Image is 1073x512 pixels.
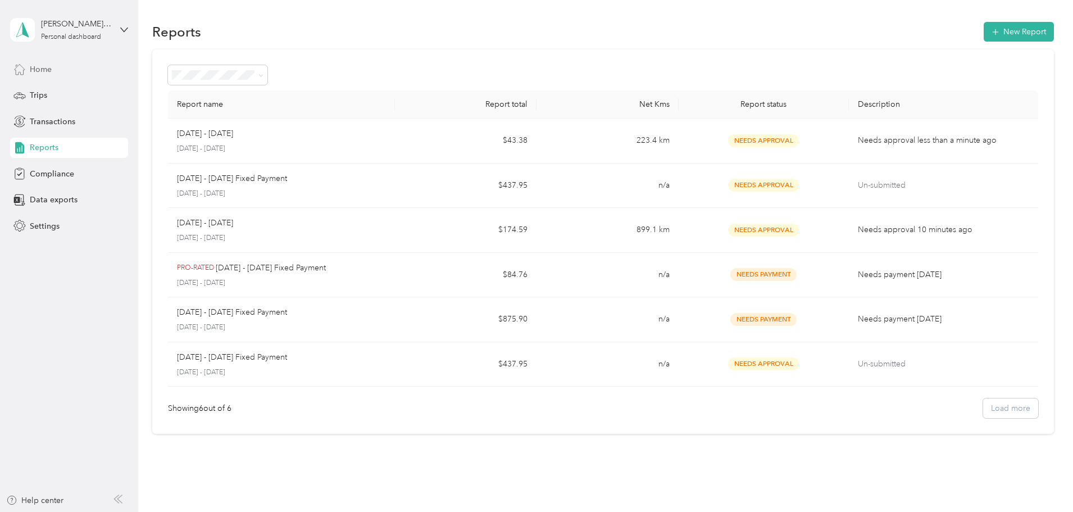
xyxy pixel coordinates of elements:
[30,168,74,180] span: Compliance
[730,313,797,326] span: Needs Payment
[177,189,386,199] p: [DATE] - [DATE]
[395,208,536,253] td: $174.59
[395,119,536,164] td: $43.38
[536,208,678,253] td: 899.1 km
[216,262,326,274] p: [DATE] - [DATE] Fixed Payment
[177,323,386,333] p: [DATE] - [DATE]
[30,194,78,206] span: Data exports
[730,268,797,281] span: Needs Payment
[168,90,395,119] th: Report name
[177,217,233,229] p: [DATE] - [DATE]
[536,342,678,387] td: n/a
[728,134,799,147] span: Needs Approval
[536,297,678,342] td: n/a
[177,368,386,378] p: [DATE] - [DATE]
[858,269,1029,281] p: Needs payment [DATE]
[177,278,386,288] p: [DATE] - [DATE]
[1010,449,1073,512] iframe: Everlance-gr Chat Button Frame
[30,89,47,101] span: Trips
[728,224,799,237] span: Needs Approval
[728,357,799,370] span: Needs Approval
[395,297,536,342] td: $875.90
[536,90,678,119] th: Net Kms
[858,358,1029,370] p: Un-submitted
[177,128,233,140] p: [DATE] - [DATE]
[688,99,840,109] div: Report status
[30,220,60,232] span: Settings
[177,144,386,154] p: [DATE] - [DATE]
[858,179,1029,192] p: Un-submitted
[395,90,536,119] th: Report total
[858,134,1029,147] p: Needs approval less than a minute ago
[536,253,678,298] td: n/a
[984,22,1054,42] button: New Report
[177,173,287,185] p: [DATE] - [DATE] Fixed Payment
[849,90,1038,119] th: Description
[30,64,52,75] span: Home
[395,342,536,387] td: $437.95
[177,233,386,243] p: [DATE] - [DATE]
[152,26,201,38] h1: Reports
[858,224,1029,236] p: Needs approval 10 minutes ago
[728,179,799,192] span: Needs Approval
[177,351,287,364] p: [DATE] - [DATE] Fixed Payment
[168,402,231,414] div: Showing 6 out of 6
[536,119,678,164] td: 223.4 km
[177,306,287,319] p: [DATE] - [DATE] Fixed Payment
[858,313,1029,325] p: Needs payment [DATE]
[6,495,63,506] button: Help center
[536,164,678,209] td: n/a
[30,142,58,153] span: Reports
[395,253,536,298] td: $84.76
[30,116,75,128] span: Transactions
[395,164,536,209] td: $437.95
[41,18,111,30] div: [PERSON_NAME] Ebad
[177,263,214,273] p: PRO-RATED
[41,34,101,40] div: Personal dashboard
